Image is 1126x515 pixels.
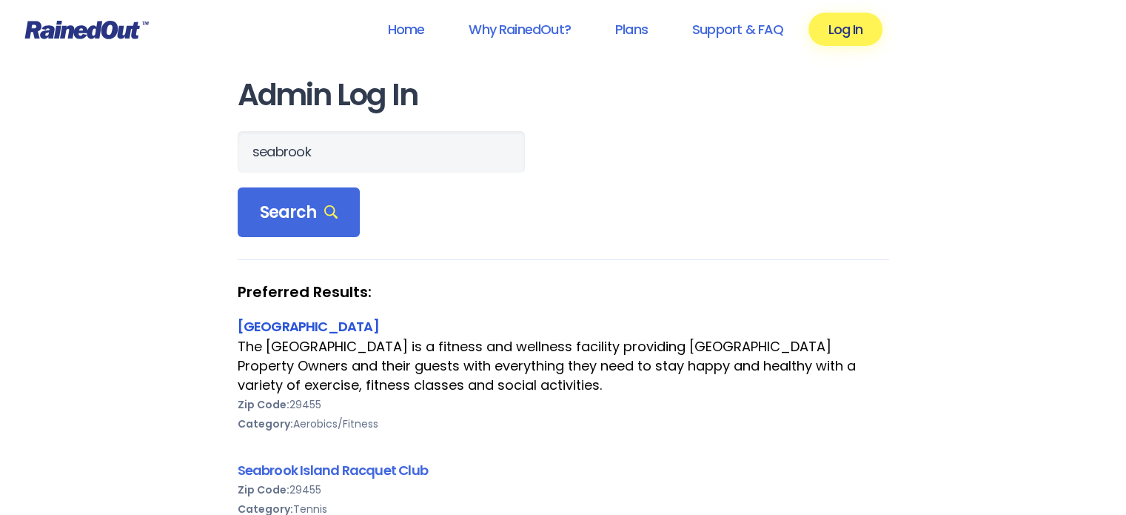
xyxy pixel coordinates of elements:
[238,282,889,302] strong: Preferred Results:
[238,482,289,497] b: Zip Code:
[238,131,525,173] input: Search Orgs…
[238,395,889,414] div: 29455
[238,337,889,395] div: The [GEOGRAPHIC_DATA] is a fitness and wellness facility providing [GEOGRAPHIC_DATA] Property Own...
[238,416,293,431] b: Category:
[238,79,889,112] h1: Admin Log In
[368,13,443,46] a: Home
[238,397,289,412] b: Zip Code:
[238,316,889,336] div: [GEOGRAPHIC_DATA]
[673,13,802,46] a: Support & FAQ
[238,460,889,480] div: Seabrook Island Racquet Club
[596,13,667,46] a: Plans
[238,414,889,433] div: Aerobics/Fitness
[260,202,338,223] span: Search
[808,13,882,46] a: Log In
[238,187,361,238] div: Search
[238,461,428,479] a: Seabrook Island Racquet Club
[238,480,889,499] div: 29455
[449,13,590,46] a: Why RainedOut?
[238,317,379,336] a: [GEOGRAPHIC_DATA]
